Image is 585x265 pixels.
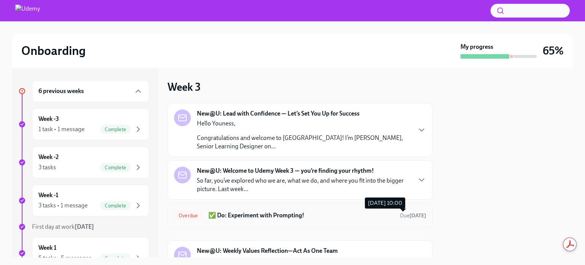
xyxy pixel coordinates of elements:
[409,212,426,219] strong: [DATE]
[174,209,426,222] a: Overdue✅ Do: Experiment with Prompting!Due[DATE]
[38,254,91,262] div: 5 tasks • 5 messages
[15,5,40,17] img: Udemy
[32,80,149,102] div: 6 previous weeks
[18,223,149,231] a: First day at work[DATE]
[197,247,338,255] strong: New@U: Weekly Values Reflection—Act As One Team
[18,108,149,140] a: Week -31 task • 1 messageComplete
[18,146,149,178] a: Week -23 tasksComplete
[296,257,341,264] strong: Act As One Team
[197,134,411,151] p: Congratulations and welcome to [GEOGRAPHIC_DATA]! I’m [PERSON_NAME], Senior Learning Designer on...
[38,191,58,199] h6: Week -1
[174,213,202,218] span: Overdue
[197,109,360,118] strong: New@U: Lead with Confidence — Let’s Set You Up for Success
[38,201,88,210] div: 3 tasks • 1 message
[543,44,564,58] h3: 65%
[208,211,394,220] h6: ✅ Do: Experiment with Prompting!
[38,125,85,133] div: 1 task • 1 message
[100,165,131,170] span: Complete
[400,212,426,219] span: Due
[100,255,131,261] span: Complete
[38,87,84,95] h6: 6 previous weeks
[460,43,493,51] strong: My progress
[38,115,59,123] h6: Week -3
[100,203,131,209] span: Complete
[18,185,149,217] a: Week -13 tasks • 1 messageComplete
[197,119,411,128] p: Hello Youness,
[197,177,411,193] p: So far, you’ve explored who we are, what we do, and where you fit into the bigger picture. Last w...
[38,153,59,161] h6: Week -2
[38,163,56,172] div: 3 tasks
[168,80,201,94] h3: Week 3
[75,223,94,230] strong: [DATE]
[100,127,131,132] span: Complete
[197,167,374,175] strong: New@U: Welcome to Udemy Week 3 — you’re finding your rhythm!
[38,244,56,252] h6: Week 1
[32,223,94,230] span: First day at work
[21,43,86,58] h2: Onboarding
